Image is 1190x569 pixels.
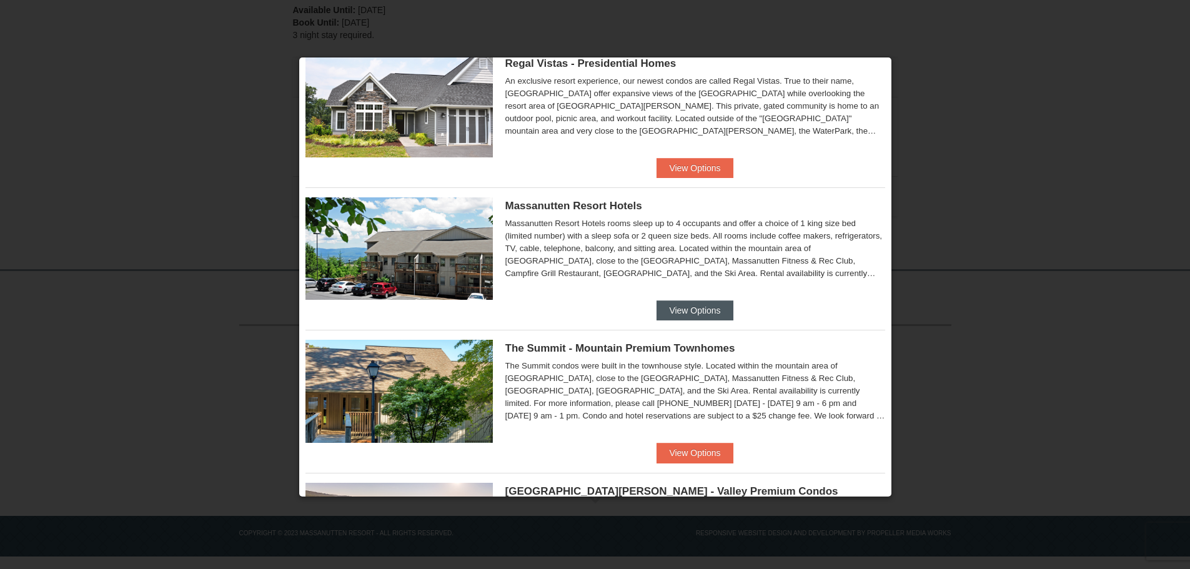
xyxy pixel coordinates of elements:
[505,57,677,69] span: Regal Vistas - Presidential Homes
[505,217,885,280] div: Massanutten Resort Hotels rooms sleep up to 4 occupants and offer a choice of 1 king size bed (li...
[657,443,733,463] button: View Options
[505,485,838,497] span: [GEOGRAPHIC_DATA][PERSON_NAME] - Valley Premium Condos
[505,360,885,422] div: The Summit condos were built in the townhouse style. Located within the mountain area of [GEOGRAP...
[505,75,885,137] div: An exclusive resort experience, our newest condos are called Regal Vistas. True to their name, [G...
[505,342,735,354] span: The Summit - Mountain Premium Townhomes
[305,197,493,300] img: 19219026-1-e3b4ac8e.jpg
[305,340,493,442] img: 19219034-1-0eee7e00.jpg
[505,200,642,212] span: Massanutten Resort Hotels
[657,300,733,320] button: View Options
[657,158,733,178] button: View Options
[305,55,493,157] img: 19218991-1-902409a9.jpg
